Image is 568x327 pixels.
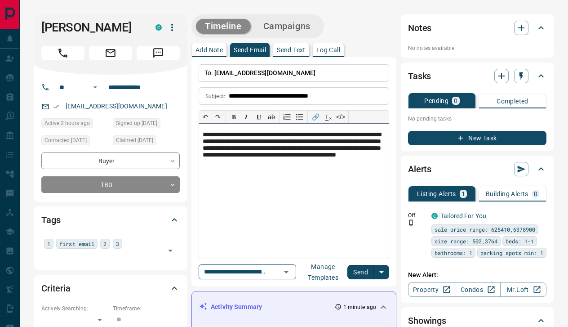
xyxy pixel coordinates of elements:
button: </> [334,111,347,123]
p: Send Text [277,47,306,53]
span: 3 [116,239,119,248]
svg: Push Notification Only [408,219,414,226]
p: No pending tasks [408,112,546,125]
span: [EMAIL_ADDRESS][DOMAIN_NAME] [214,69,316,76]
h2: Tags [41,213,60,227]
div: Buyer [41,152,180,169]
button: Manage Templates [299,265,347,279]
p: 0 [534,191,537,197]
span: size range: 502,3764 [435,237,497,246]
button: 𝑰 [240,111,253,123]
div: Mon Jul 28 2025 [41,135,108,148]
p: 0 [454,98,457,104]
a: Condos [454,282,500,297]
button: New Task [408,131,546,145]
div: Mon Sep 15 2025 [41,118,108,131]
p: Add Note [195,47,223,53]
span: Message [137,46,180,60]
p: Completed [497,98,528,104]
p: To: [199,64,389,82]
button: Open [90,82,101,93]
span: Call [41,46,84,60]
a: Property [408,282,454,297]
span: Email [89,46,132,60]
button: ↷ [212,111,224,123]
span: sale price range: 625410,6378900 [435,225,535,234]
h2: Alerts [408,162,431,176]
a: Tailored For You [440,212,486,219]
div: Criteria [41,278,180,299]
span: Active 2 hours ago [44,119,90,128]
div: split button [347,265,389,279]
button: Open [280,266,293,278]
button: Send [347,265,374,279]
p: 1 minute ago [343,303,376,311]
button: 🔗 [309,111,322,123]
p: Activity Summary [211,302,262,312]
span: 1 [47,239,50,248]
h2: Notes [408,21,431,35]
p: Timeframe: [113,305,180,313]
span: first email [59,239,94,248]
button: Campaigns [254,19,319,34]
div: condos.ca [431,213,438,219]
span: Signed up [DATE] [116,119,157,128]
s: ab [268,113,275,121]
p: Subject: [205,92,225,100]
span: Claimed [DATE] [116,136,153,145]
button: ab [265,111,278,123]
p: New Alert: [408,270,546,280]
button: Numbered list [281,111,293,123]
h2: Tasks [408,69,431,83]
p: Log Call [316,47,340,53]
div: Wed Jun 18 2025 [113,135,180,148]
div: Sat Jul 20 2024 [113,118,180,131]
p: Building Alerts [486,191,528,197]
button: Bullet list [293,111,306,123]
p: Off [408,211,426,219]
a: [EMAIL_ADDRESS][DOMAIN_NAME] [66,103,167,110]
div: Tags [41,209,180,231]
button: Open [164,244,177,257]
span: 𝐔 [257,113,261,121]
span: bathrooms: 1 [435,248,472,257]
div: Alerts [408,158,546,180]
button: 𝐔 [253,111,265,123]
p: Listing Alerts [417,191,456,197]
p: Actively Searching: [41,305,108,313]
p: Pending [424,98,448,104]
svg: Email Verified [53,103,59,110]
span: 2 [103,239,106,248]
h1: [PERSON_NAME] [41,20,142,35]
h2: Criteria [41,281,71,296]
button: Timeline [196,19,251,34]
div: Activity Summary1 minute ago [199,299,389,315]
div: Notes [408,17,546,39]
p: Send Email [234,47,266,53]
span: Contacted [DATE] [44,136,87,145]
a: Mr.Loft [500,282,546,297]
span: beds: 1-1 [506,237,534,246]
div: TBD [41,176,180,193]
button: T̲ₓ [322,111,334,123]
p: 1 [461,191,465,197]
span: parking spots min: 1 [480,248,543,257]
div: Tasks [408,65,546,87]
p: No notes available [408,44,546,52]
div: condos.ca [155,24,162,31]
button: ↶ [199,111,212,123]
button: 𝐁 [227,111,240,123]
